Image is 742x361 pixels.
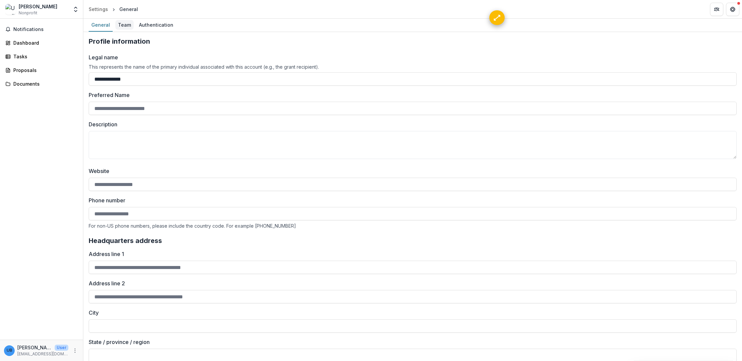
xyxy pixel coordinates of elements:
[13,39,75,46] div: Dashboard
[5,4,16,15] img: Unella Bolton
[115,20,134,30] div: Team
[89,20,113,30] div: General
[89,196,733,204] label: Phone number
[115,19,134,32] a: Team
[3,24,80,35] button: Notifications
[13,67,75,74] div: Proposals
[136,20,176,30] div: Authentication
[89,64,737,70] div: This represents the name of the primary individual associated with this account (e.g., the grant ...
[19,3,57,10] div: [PERSON_NAME]
[13,53,75,60] div: Tasks
[89,250,733,258] label: Address line 1
[13,27,78,32] span: Notifications
[89,167,733,175] label: Website
[86,4,111,14] a: Settings
[55,345,68,351] p: User
[710,3,723,16] button: Partners
[86,4,141,14] nav: breadcrumb
[17,344,52,351] p: [PERSON_NAME]
[89,6,108,13] div: Settings
[89,120,733,128] label: Description
[119,6,138,13] div: General
[89,279,733,287] label: Address line 2
[89,338,733,346] label: State / province / region
[71,347,79,355] button: More
[89,19,113,32] a: General
[7,348,12,353] div: Unella Bolton
[89,223,737,229] div: For non-US phone numbers, please include the country code. For example [PHONE_NUMBER]
[89,91,130,99] label: Preferred Name
[89,237,737,245] h2: Headquarters address
[89,37,737,45] h2: Profile information
[89,309,733,317] label: City
[19,10,37,16] span: Nonprofit
[3,51,80,62] a: Tasks
[3,78,80,89] a: Documents
[17,351,68,357] p: [EMAIL_ADDRESS][DOMAIN_NAME]
[71,3,80,16] button: Open entity switcher
[89,53,118,61] label: Legal name
[136,19,176,32] a: Authentication
[491,11,503,24] div: ⟷
[13,80,75,87] div: Documents
[3,37,80,48] a: Dashboard
[3,65,80,76] a: Proposals
[726,3,739,16] button: Get Help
